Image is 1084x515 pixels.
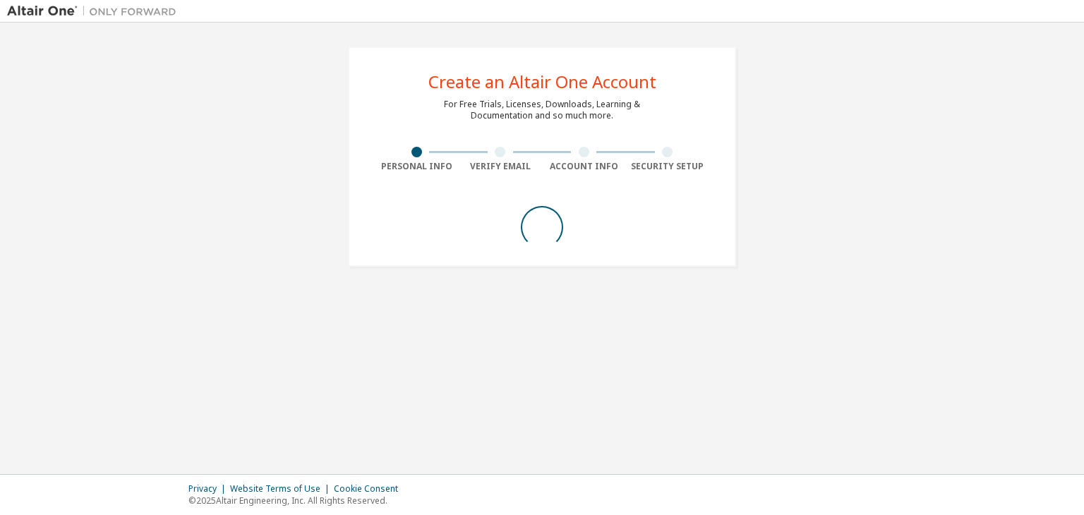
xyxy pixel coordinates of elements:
[542,161,626,172] div: Account Info
[230,483,334,495] div: Website Terms of Use
[188,495,406,507] p: © 2025 Altair Engineering, Inc. All Rights Reserved.
[7,4,183,18] img: Altair One
[188,483,230,495] div: Privacy
[375,161,459,172] div: Personal Info
[334,483,406,495] div: Cookie Consent
[626,161,710,172] div: Security Setup
[444,99,640,121] div: For Free Trials, Licenses, Downloads, Learning & Documentation and so much more.
[459,161,543,172] div: Verify Email
[428,73,656,90] div: Create an Altair One Account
